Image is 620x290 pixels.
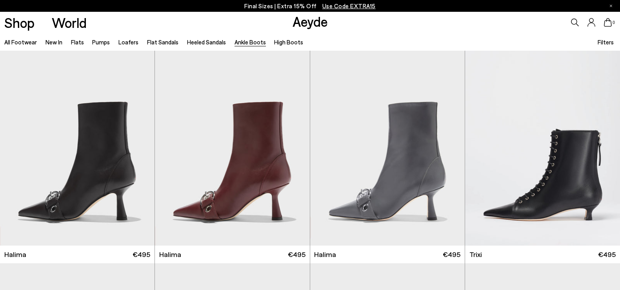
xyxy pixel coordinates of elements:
span: Trixi [469,250,482,259]
a: Halima €495 [310,246,465,263]
span: €495 [443,250,460,259]
a: Shop [4,16,35,29]
span: Navigate to /collections/ss25-final-sizes [322,2,376,9]
span: €495 [598,250,616,259]
span: €495 [288,250,305,259]
a: Halima €495 [155,246,309,263]
a: Trixi €495 [465,246,620,263]
a: All Footwear [4,39,37,46]
a: Aeyde [293,13,328,29]
span: Filters [598,39,614,46]
a: New In [45,39,62,46]
a: Loafers [118,39,138,46]
a: Ankle Boots [235,39,266,46]
img: Trixi Lace-Up Boots [465,51,620,246]
p: Final Sizes | Extra 15% Off [244,1,376,11]
a: High Boots [274,39,303,46]
a: Pumps [92,39,110,46]
img: Halima Eyelet Pointed Boots [310,51,465,246]
a: Heeled Sandals [187,39,226,46]
a: World [52,16,87,29]
span: Halima [159,250,181,259]
span: Halima [4,250,26,259]
img: Halima Eyelet Pointed Boots [155,51,309,246]
a: Flat Sandals [147,39,178,46]
span: 0 [612,20,616,25]
a: Flats [71,39,84,46]
span: €495 [133,250,150,259]
span: Halima [314,250,336,259]
a: 0 [604,18,612,27]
